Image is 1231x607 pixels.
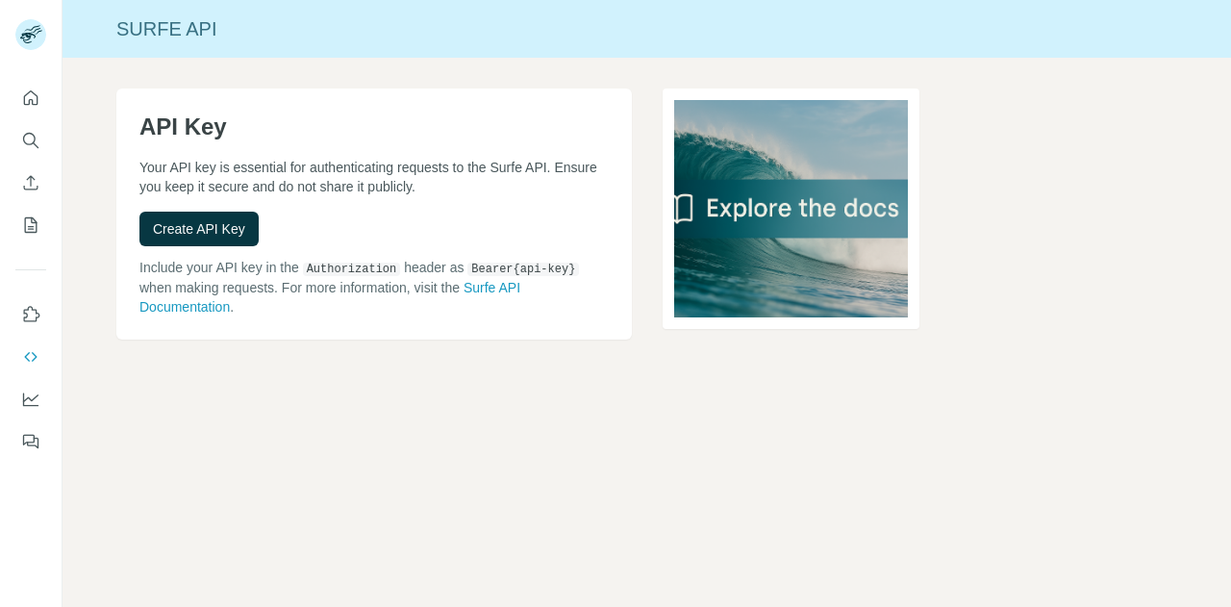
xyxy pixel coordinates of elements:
button: Quick start [15,81,46,115]
button: Use Surfe on LinkedIn [15,297,46,332]
span: Create API Key [153,219,245,239]
p: Your API key is essential for authenticating requests to the Surfe API. Ensure you keep it secure... [139,158,609,196]
code: Bearer {api-key} [467,263,579,276]
h1: API Key [139,112,609,142]
button: Search [15,123,46,158]
button: My lists [15,208,46,242]
code: Authorization [303,263,401,276]
div: Surfe API [63,15,1231,42]
button: Use Surfe API [15,340,46,374]
button: Create API Key [139,212,259,246]
button: Feedback [15,424,46,459]
p: Include your API key in the header as when making requests. For more information, visit the . [139,258,609,316]
button: Enrich CSV [15,165,46,200]
button: Dashboard [15,382,46,417]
